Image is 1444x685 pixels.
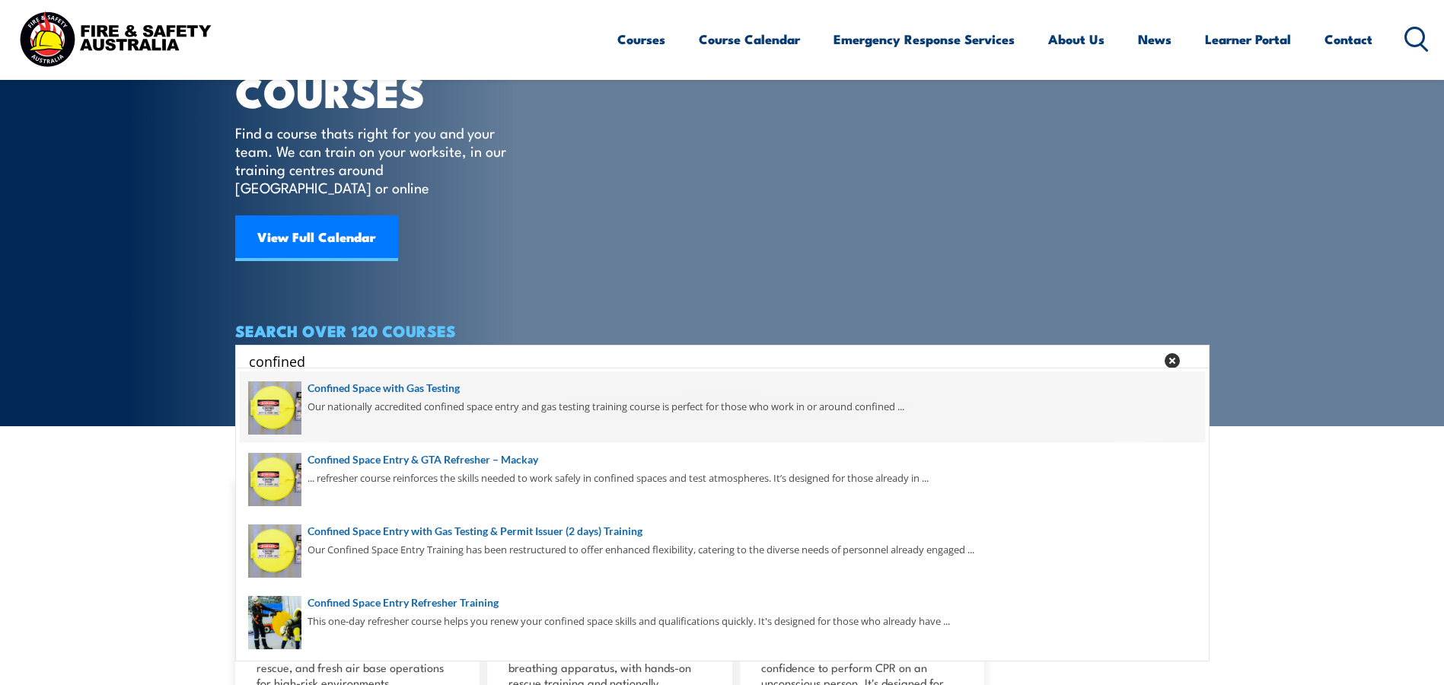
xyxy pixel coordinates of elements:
a: News [1138,19,1171,59]
a: View Full Calendar [235,215,398,261]
a: Courses [617,19,665,59]
button: Search magnifier button [1183,350,1204,371]
a: Confined Space with Gas Testing [248,380,1197,397]
a: Confined Space Entry with Gas Testing & Permit Issuer (2 days) Training [248,523,1197,540]
p: Find a course thats right for you and your team. We can train on your worksite, in our training c... [235,123,513,196]
a: Confined Space Entry Refresher Training [248,594,1197,611]
form: Search form [252,350,1158,371]
a: Contact [1324,19,1372,59]
h1: COURSES [235,73,528,109]
a: Emergency Response Services [834,19,1015,59]
a: Confined Space Entry & GTA Refresher – Mackay [248,451,1197,468]
h4: SEARCH OVER 120 COURSES [235,322,1210,339]
a: About Us [1048,19,1105,59]
input: Search input [249,349,1155,372]
a: Learner Portal [1205,19,1291,59]
a: Course Calendar [699,19,800,59]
